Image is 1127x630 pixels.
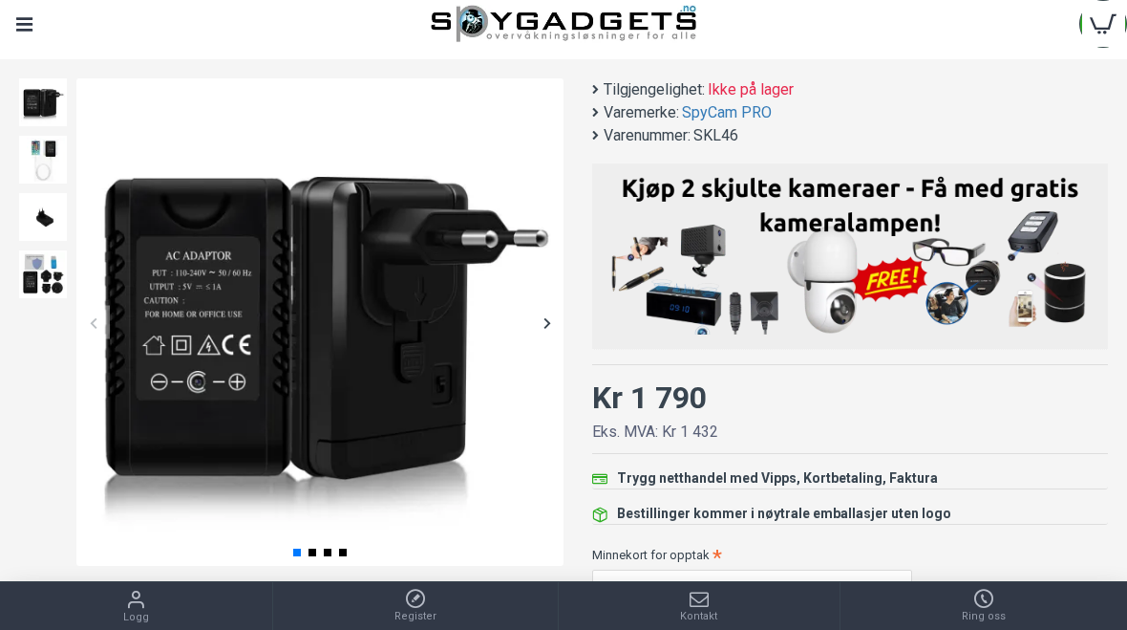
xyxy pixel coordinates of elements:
a: Register [273,582,559,630]
img: SpyGadgets.no [431,5,696,43]
div: Bestillinger kommer i nøytrale emballasjer uten logo [617,504,951,524]
img: Spionkamera spy cam i USB lader - SpyGadgets.no [19,78,67,126]
b: Varemerke: [604,101,679,124]
a: Kontakt [559,582,840,630]
span: SKL46 [693,124,738,147]
img: Spionkamera spy cam i USB lader - SpyGadgets.no [19,193,67,241]
b: Varenummer: [604,124,691,147]
img: Kjøp 2 skjulte kameraer – Få med gratis kameralampe! [606,173,1094,335]
span: Kontakt [680,609,717,625]
img: Spionkamera spy cam i USB lader - SpyGadgets.no [76,78,563,566]
img: Spionkamera spy cam i USB lader - SpyGadgets.no [19,250,67,298]
span: Ring oss [962,609,1006,625]
div: Kr 1 790 [592,375,707,421]
label: Minnekort for opptak [592,539,1108,570]
img: Spionkamera spy cam i USB lader - SpyGadgets.no [19,136,67,184]
a: SpyCam PRO [682,101,772,124]
span: Register [394,609,436,625]
b: Tilgjengelighet: [604,78,705,101]
span: Logg [123,610,149,626]
div: Trygg netthandel med Vipps, Kortbetaling, Faktura [617,468,938,489]
span: Ikke på lager [708,78,794,101]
